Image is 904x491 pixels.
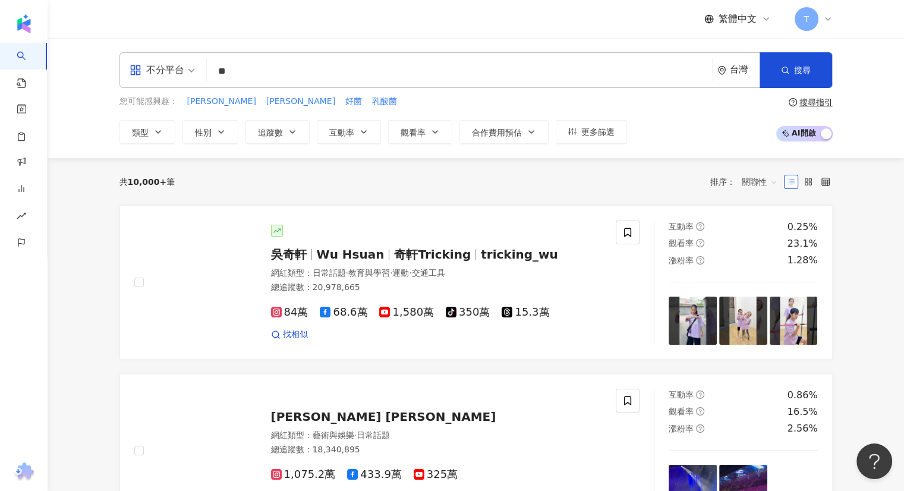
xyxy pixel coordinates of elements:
[271,468,336,481] span: 1,075.2萬
[799,97,833,107] div: 搜尋指引
[258,128,283,137] span: 追蹤數
[329,128,354,137] span: 互動率
[719,12,757,26] span: 繁體中文
[195,128,212,137] span: 性別
[346,268,348,278] span: ·
[119,177,175,187] div: 共 筆
[719,297,767,345] img: post-image
[717,66,726,75] span: environment
[696,407,704,416] span: question-circle
[794,65,811,75] span: 搜尋
[128,177,167,187] span: 10,000+
[345,96,362,108] span: 好菌
[388,120,452,144] button: 觀看率
[313,268,346,278] span: 日常話題
[130,64,141,76] span: appstore
[804,12,809,26] span: T
[770,297,818,345] img: post-image
[710,172,784,191] div: 排序：
[187,96,256,108] span: [PERSON_NAME]
[187,95,257,108] button: [PERSON_NAME]
[669,424,694,433] span: 漲粉率
[446,306,490,319] span: 350萬
[266,96,335,108] span: [PERSON_NAME]
[581,127,615,137] span: 更多篩選
[459,120,549,144] button: 合作費用預估
[392,268,409,278] span: 運動
[372,96,397,108] span: 乳酸菌
[669,238,694,248] span: 觀看率
[669,407,694,416] span: 觀看率
[669,256,694,265] span: 漲粉率
[696,222,704,231] span: question-circle
[481,247,558,262] span: tricking_wu
[760,52,832,88] button: 搜尋
[317,247,385,262] span: Wu Hsuan
[130,61,184,80] div: 不分平台
[556,120,627,144] button: 更多篩選
[788,405,818,418] div: 16.5%
[788,254,818,267] div: 1.28%
[472,128,522,137] span: 合作費用預估
[730,65,760,75] div: 台灣
[132,128,149,137] span: 類型
[348,268,390,278] span: 教育與學習
[502,306,549,319] span: 15.3萬
[414,468,458,481] span: 325萬
[669,297,717,345] img: post-image
[158,238,247,327] img: KOL Avatar
[379,306,434,319] span: 1,580萬
[412,268,445,278] span: 交通工具
[317,120,381,144] button: 互動率
[271,410,496,424] span: [PERSON_NAME] [PERSON_NAME]
[271,306,308,319] span: 84萬
[266,95,336,108] button: [PERSON_NAME]
[409,268,411,278] span: ·
[271,430,602,442] div: 網紅類型 ：
[788,422,818,435] div: 2.56%
[696,239,704,247] span: question-circle
[119,120,175,144] button: 類型
[669,390,694,399] span: 互動率
[17,43,40,89] a: search
[856,443,892,479] iframe: Help Scout Beacon - Open
[347,468,402,481] span: 433.9萬
[320,306,367,319] span: 68.6萬
[696,424,704,433] span: question-circle
[789,98,797,106] span: question-circle
[271,267,602,279] div: 網紅類型 ：
[271,329,308,341] a: 找相似
[669,222,694,231] span: 互動率
[696,391,704,399] span: question-circle
[271,282,602,294] div: 總追蹤數 ： 20,978,665
[788,389,818,402] div: 0.86%
[17,204,26,231] span: rise
[119,96,178,108] span: 您可能感興趣：
[394,247,471,262] span: 奇軒Tricking
[357,430,390,440] span: 日常話題
[354,430,357,440] span: ·
[12,462,36,481] img: chrome extension
[742,172,777,191] span: 關聯性
[345,95,363,108] button: 好菌
[271,444,602,456] div: 總追蹤數 ： 18,340,895
[371,95,398,108] button: 乳酸菌
[245,120,310,144] button: 追蹤數
[271,247,307,262] span: 吳奇軒
[788,221,818,234] div: 0.25%
[182,120,238,144] button: 性別
[313,430,354,440] span: 藝術與娛樂
[401,128,426,137] span: 觀看率
[390,268,392,278] span: ·
[119,206,833,360] a: KOL Avatar吳奇軒Wu Hsuan奇軒Trickingtricking_wu網紅類型：日常話題·教育與學習·運動·交通工具總追蹤數：20,978,66584萬68.6萬1,580萬350...
[788,237,818,250] div: 23.1%
[14,14,33,33] img: logo icon
[696,256,704,265] span: question-circle
[283,329,308,341] span: 找相似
